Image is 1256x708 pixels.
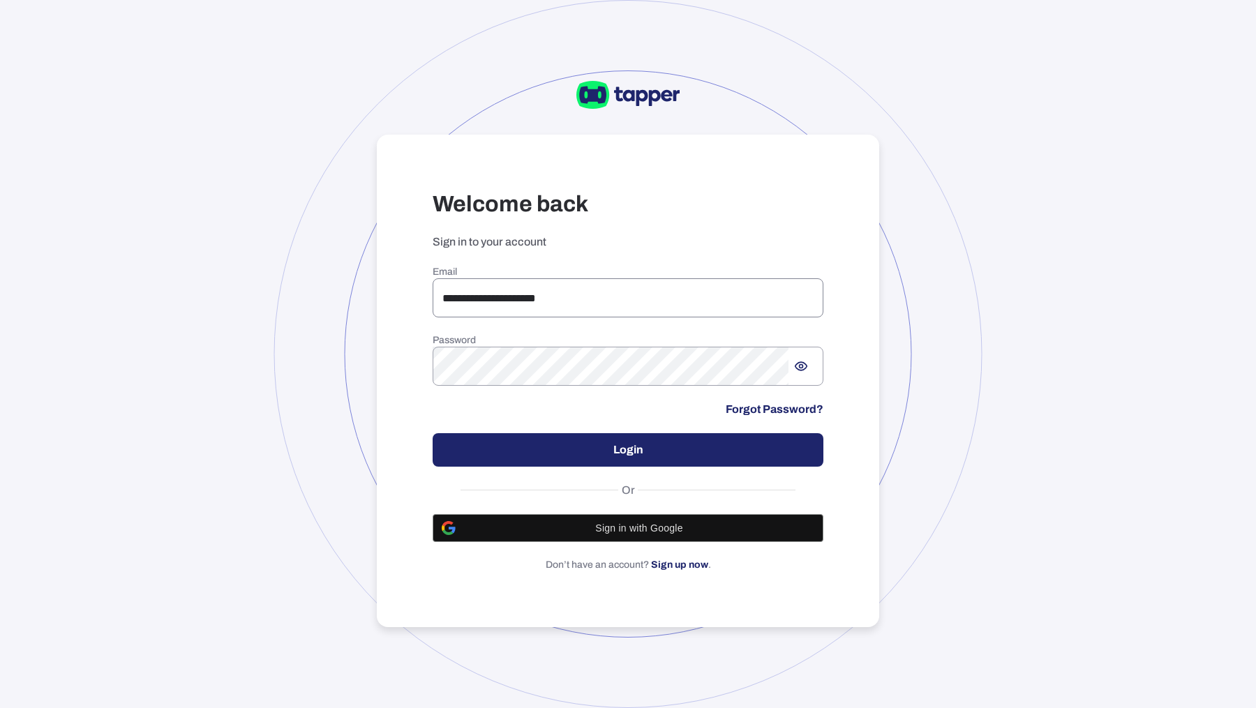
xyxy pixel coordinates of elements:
[433,235,823,249] p: Sign in to your account
[433,559,823,571] p: Don’t have an account? .
[726,402,823,416] a: Forgot Password?
[433,514,823,542] button: Sign in with Google
[788,354,814,379] button: Show password
[433,190,823,218] h3: Welcome back
[464,522,814,534] span: Sign in with Google
[433,334,823,347] h6: Password
[618,483,638,497] span: Or
[433,266,823,278] h6: Email
[651,559,708,570] a: Sign up now
[433,433,823,467] button: Login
